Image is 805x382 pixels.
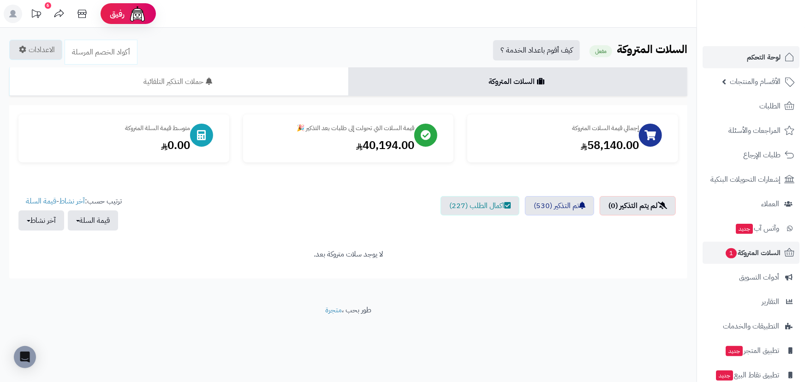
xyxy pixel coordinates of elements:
a: التقارير [703,291,799,313]
a: لم يتم التذكير (0) [600,196,676,215]
span: لوحة التحكم [747,51,781,64]
div: قيمة السلات التي تحولت إلى طلبات بعد التذكير 🎉 [252,124,415,133]
a: الطلبات [703,95,799,117]
span: المراجعات والأسئلة [728,124,781,137]
div: 40,194.00 [252,137,415,153]
img: ai-face.png [128,5,147,23]
span: جديد [716,370,733,381]
span: الأقسام والمنتجات [730,75,781,88]
a: السلات المتروكة [348,67,687,96]
span: السلات المتروكة [725,246,781,259]
span: طلبات الإرجاع [743,149,781,161]
div: متوسط قيمة السلة المتروكة [28,124,190,133]
a: العملاء [703,193,799,215]
a: السلات المتروكة1 [703,242,799,264]
button: قيمة السلة [68,210,118,231]
div: Open Intercom Messenger [14,346,36,368]
a: آخر نشاط [59,196,85,207]
a: تم التذكير (530) [525,196,594,215]
span: تطبيق نقاط البيع [715,369,779,382]
b: السلات المتروكة [617,41,687,58]
a: المراجعات والأسئلة [703,119,799,142]
img: logo-2.png [742,26,796,45]
a: حملات التذكير التلقائية [9,67,348,96]
span: إشعارات التحويلات البنكية [710,173,781,186]
span: جديد [726,346,743,356]
button: آخر نشاط [18,210,64,231]
a: تحديثات المنصة [24,5,48,25]
span: التقارير [762,295,779,308]
a: كيف أقوم باعداد الخدمة ؟ [493,40,580,60]
span: وآتس آب [735,222,779,235]
div: إجمالي قيمة السلات المتروكة [477,124,639,133]
a: إشعارات التحويلات البنكية [703,168,799,191]
a: تطبيق المتجرجديد [703,340,799,362]
span: أدوات التسويق [739,271,779,284]
span: التطبيقات والخدمات [723,320,779,333]
div: 0.00 [28,137,190,153]
a: طلبات الإرجاع [703,144,799,166]
div: 6 [45,2,51,9]
a: قيمة السلة [26,196,56,207]
a: متجرة [325,304,342,316]
span: 1 [726,248,737,258]
span: تطبيق المتجر [725,344,779,357]
div: 58,140.00 [477,137,639,153]
small: مفعل [590,45,612,57]
a: الاعدادات [9,40,62,60]
div: لا يوجد سلات متروكة بعد. [18,249,678,260]
ul: ترتيب حسب: - [18,196,122,231]
span: رفيق [110,8,125,19]
a: أدوات التسويق [703,266,799,288]
a: وآتس آبجديد [703,217,799,239]
a: التطبيقات والخدمات [703,315,799,337]
a: اكمال الطلب (227) [441,196,519,215]
a: لوحة التحكم [703,46,799,68]
span: جديد [736,224,753,234]
a: أكواد الخصم المرسلة [65,40,137,65]
span: الطلبات [759,100,781,113]
span: العملاء [761,197,779,210]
